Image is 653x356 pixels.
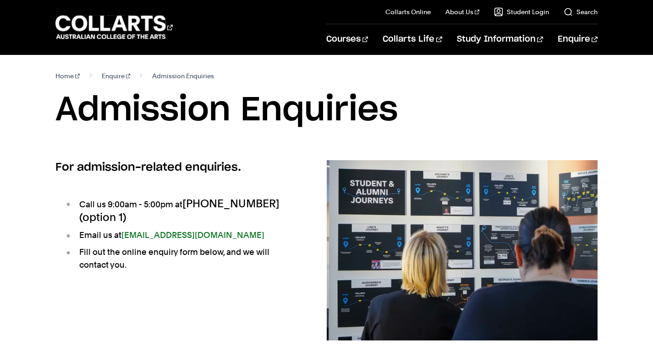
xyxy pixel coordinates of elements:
a: Study Information [457,24,543,54]
a: Courses [326,24,368,54]
a: [EMAIL_ADDRESS][DOMAIN_NAME] [121,230,264,240]
span: [PHONE_NUMBER] (option 1) [79,197,280,224]
a: About Us [445,7,479,16]
a: Search [564,7,598,16]
h2: For admission-related enquiries. [55,160,297,175]
a: Student Login [494,7,549,16]
li: Fill out the online enquiry form below, and we will contact you. [65,246,297,271]
a: Enquire [558,24,598,54]
span: Admission Enquiries [152,70,214,82]
div: Go to homepage [55,14,173,40]
a: Collarts Online [385,7,431,16]
a: Home [55,70,80,82]
li: Call us 9:00am - 5:00pm at [65,197,297,225]
li: Email us at [65,229,297,242]
a: Enquire [102,70,131,82]
a: Collarts Life [383,24,442,54]
h1: Admission Enquiries [55,90,598,131]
